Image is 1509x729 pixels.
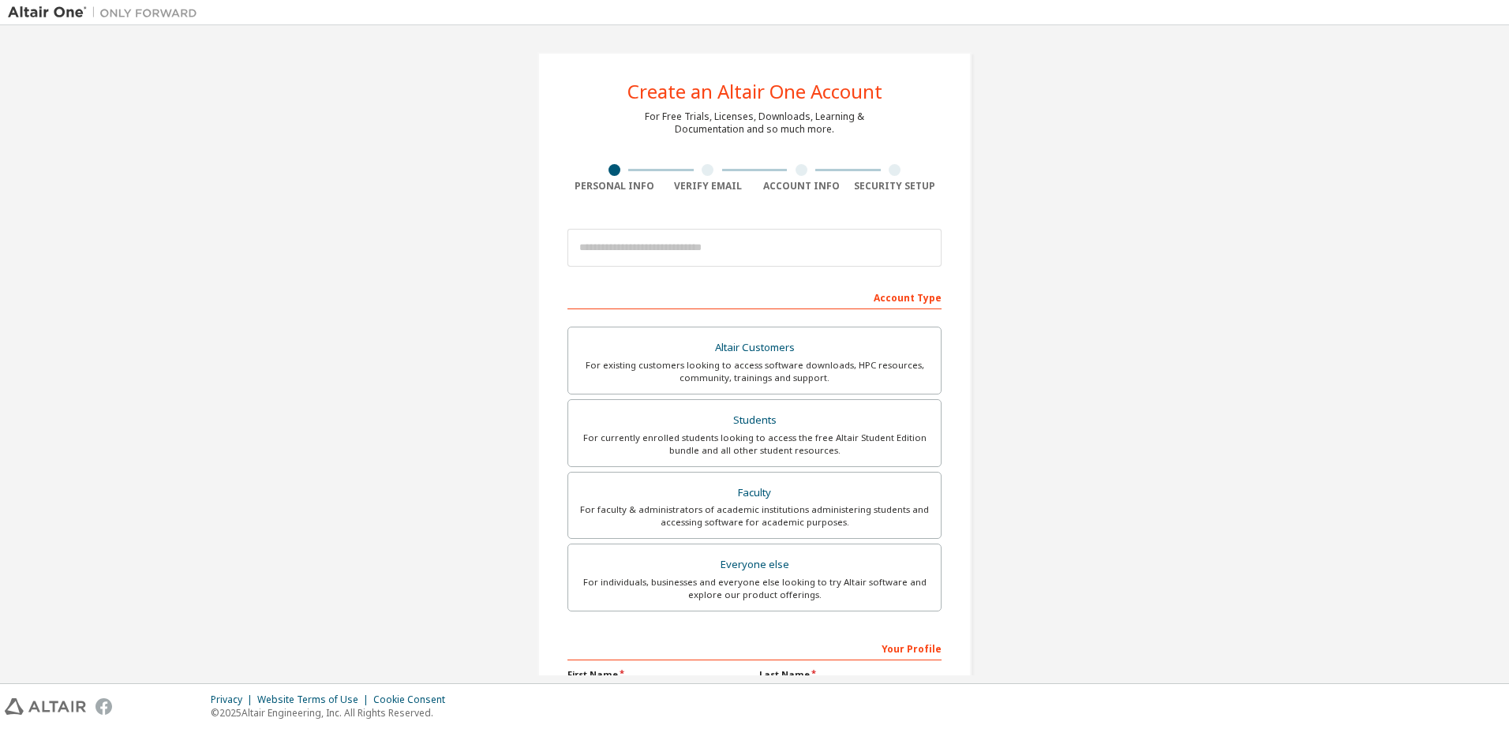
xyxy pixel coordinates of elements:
div: Students [578,409,931,432]
div: Website Terms of Use [257,693,373,706]
div: For faculty & administrators of academic institutions administering students and accessing softwa... [578,503,931,529]
img: Altair One [8,5,205,21]
div: Altair Customers [578,337,931,359]
p: © 2025 Altair Engineering, Inc. All Rights Reserved. [211,706,455,720]
div: Your Profile [567,635,942,660]
div: Faculty [578,482,931,504]
div: Cookie Consent [373,693,455,706]
label: First Name [567,668,750,681]
div: For currently enrolled students looking to access the free Altair Student Edition bundle and all ... [578,432,931,457]
div: For Free Trials, Licenses, Downloads, Learning & Documentation and so much more. [645,110,864,136]
label: Last Name [759,668,942,681]
div: For existing customers looking to access software downloads, HPC resources, community, trainings ... [578,359,931,384]
div: Create an Altair One Account [627,82,882,101]
img: facebook.svg [95,698,112,715]
div: Verify Email [661,180,755,193]
div: Everyone else [578,554,931,576]
div: Privacy [211,693,257,706]
img: altair_logo.svg [5,698,86,715]
div: Security Setup [848,180,942,193]
div: Account Type [567,284,942,309]
div: For individuals, businesses and everyone else looking to try Altair software and explore our prod... [578,576,931,601]
div: Account Info [754,180,848,193]
div: Personal Info [567,180,661,193]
